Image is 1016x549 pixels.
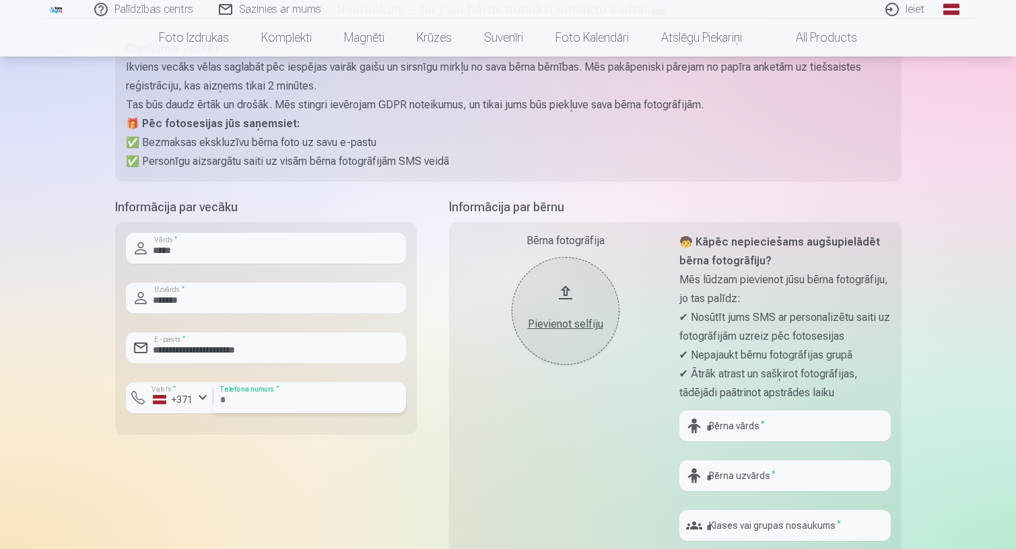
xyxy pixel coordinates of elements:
[126,96,891,114] p: Tas būs daudz ērtāk un drošāk. Mēs stingri ievērojam GDPR noteikumus, un tikai jums būs piekļuve ...
[143,19,245,57] a: Foto izdrukas
[126,133,891,152] p: ✅ Bezmaksas ekskluzīvu bērna foto uz savu e-pastu
[126,152,891,171] p: ✅ Personīgu aizsargātu saiti uz visām bērna fotogrāfijām SMS veidā
[679,365,891,402] p: ✔ Ātrāk atrast un sašķirot fotogrāfijas, tādējādi paātrinot apstrādes laiku
[115,198,417,217] h5: Informācija par vecāku
[126,58,891,96] p: Ikviens vecāks vēlas saglabāt pēc iespējas vairāk gaišu un sirsnīgu mirkļu no sava bērna bērnības...
[468,19,539,57] a: Suvenīri
[147,384,180,394] label: Valsts
[539,19,645,57] a: Foto kalendāri
[328,19,401,57] a: Magnēti
[512,257,619,365] button: Pievienot selfiju
[401,19,468,57] a: Krūzes
[679,308,891,346] p: ✔ Nosūtīt jums SMS ar personalizētu saiti uz fotogrāfijām uzreiz pēc fotosesijas
[679,235,880,267] strong: 🧒 Kāpēc nepieciešams augšupielādēt bērna fotogrāfiju?
[126,382,213,413] button: Valsts*+371
[126,117,300,130] strong: 🎁 Pēc fotosesijas jūs saņemsiet:
[679,346,891,365] p: ✔ Nepajaukt bērnu fotogrāfijas grupā
[679,270,891,308] p: Mēs lūdzam pievienot jūsu bērna fotogrāfiju, jo tas palīdz:
[449,198,902,217] h5: Informācija par bērnu
[758,19,873,57] a: All products
[49,5,64,13] img: /fa1
[153,393,193,406] div: +371
[460,233,671,249] div: Bērna fotogrāfija
[245,19,328,57] a: Komplekti
[525,316,606,332] div: Pievienot selfiju
[645,19,758,57] a: Atslēgu piekariņi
